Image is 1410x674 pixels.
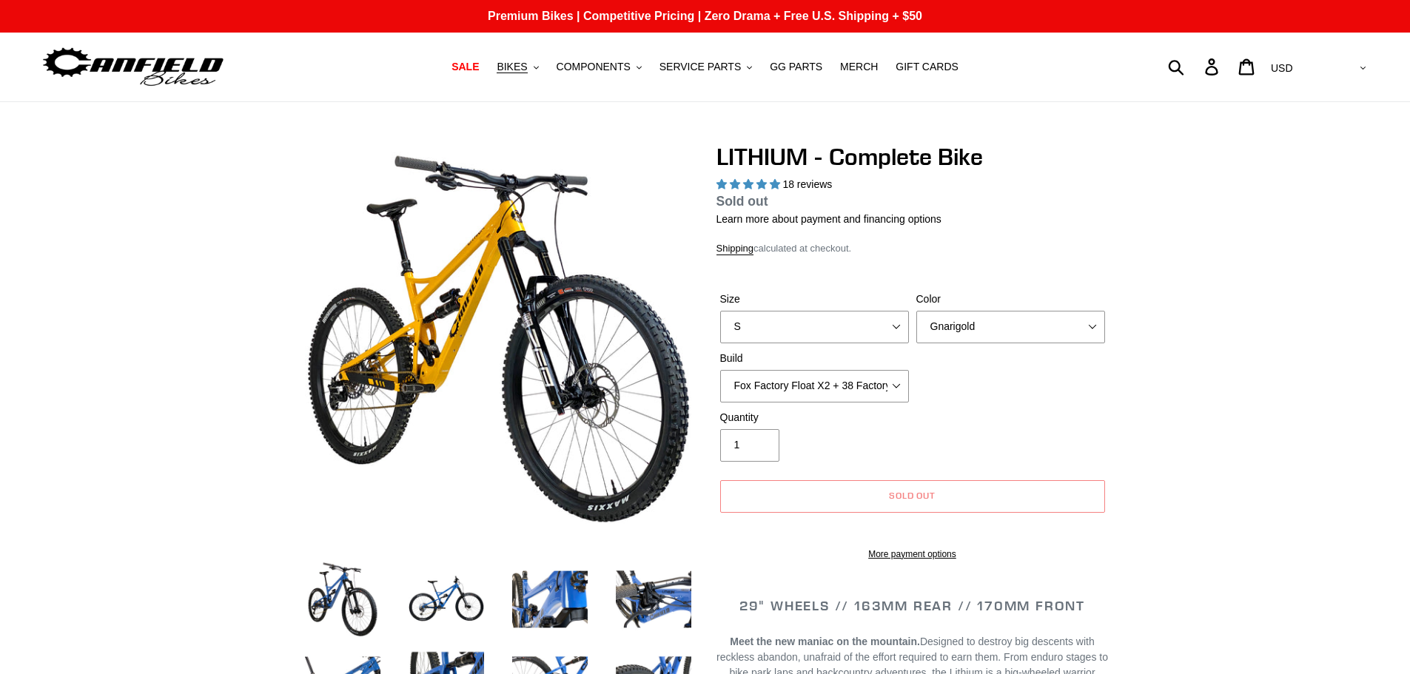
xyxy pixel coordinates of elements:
[489,57,545,77] button: BIKES
[1176,50,1214,83] input: Search
[716,194,768,209] span: Sold out
[762,57,830,77] a: GG PARTS
[716,243,754,255] a: Shipping
[509,559,591,640] img: Load image into Gallery viewer, LITHIUM - Complete Bike
[916,291,1105,307] label: Color
[41,44,226,90] img: Canfield Bikes
[770,61,822,73] span: GG PARTS
[889,490,936,501] span: Sold out
[730,636,920,647] b: Meet the new maniac on the mountain.
[549,57,649,77] button: COMPONENTS
[659,61,741,73] span: SERVICE PARTS
[652,57,759,77] button: SERVICE PARTS
[720,547,1105,561] a: More payment options
[896,61,959,73] span: GIFT CARDS
[613,559,694,640] img: Load image into Gallery viewer, LITHIUM - Complete Bike
[716,143,1109,171] h1: LITHIUM - Complete Bike
[720,351,909,366] label: Build
[451,61,479,73] span: SALE
[557,61,631,73] span: COMPONENTS
[720,291,909,307] label: Size
[497,61,527,73] span: BIKES
[716,213,941,225] a: Learn more about payment and financing options
[833,57,885,77] a: MERCH
[406,559,487,640] img: Load image into Gallery viewer, LITHIUM - Complete Bike
[840,61,878,73] span: MERCH
[444,57,486,77] a: SALE
[716,241,1109,256] div: calculated at checkout.
[739,597,1085,614] span: 29" WHEELS // 163mm REAR // 170mm FRONT
[888,57,966,77] a: GIFT CARDS
[720,480,1105,513] button: Sold out
[716,178,783,190] span: 5.00 stars
[782,178,832,190] span: 18 reviews
[302,559,383,640] img: Load image into Gallery viewer, LITHIUM - Complete Bike
[720,410,909,425] label: Quantity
